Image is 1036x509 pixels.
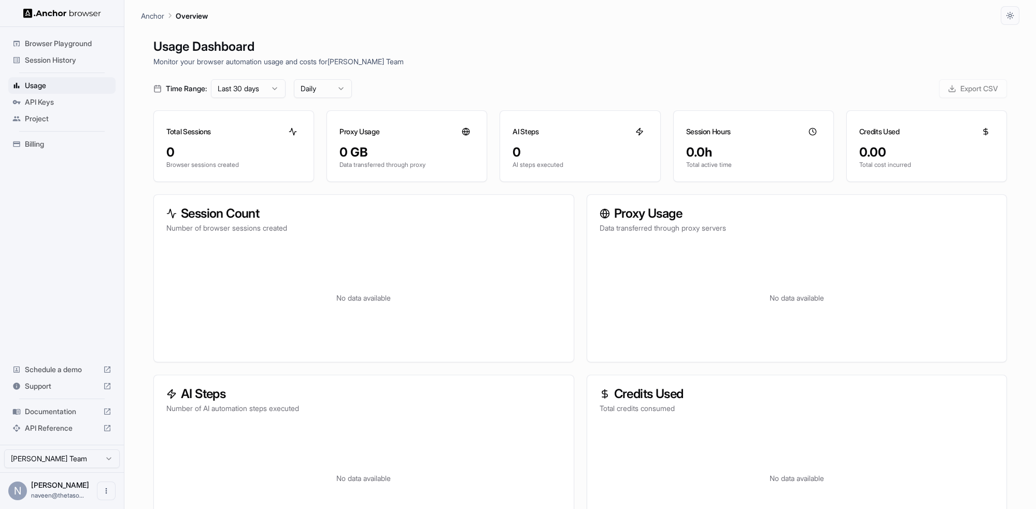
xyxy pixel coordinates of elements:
[686,161,821,169] p: Total active time
[97,482,116,500] button: Open menu
[8,403,116,420] div: Documentation
[8,35,116,52] div: Browser Playground
[25,114,111,124] span: Project
[8,361,116,378] div: Schedule a demo
[153,56,1007,67] p: Monitor your browser automation usage and costs for [PERSON_NAME] Team
[686,126,731,137] h3: Session Hours
[166,246,561,349] div: No data available
[166,83,207,94] span: Time Range:
[25,423,99,433] span: API Reference
[8,420,116,436] div: API Reference
[25,38,111,49] span: Browser Playground
[513,144,647,161] div: 0
[513,161,647,169] p: AI steps executed
[25,381,99,391] span: Support
[600,246,995,349] div: No data available
[339,144,474,161] div: 0 GB
[166,207,561,220] h3: Session Count
[8,136,116,152] div: Billing
[25,406,99,417] span: Documentation
[600,388,995,400] h3: Credits Used
[23,8,101,18] img: Anchor Logo
[8,110,116,127] div: Project
[8,378,116,394] div: Support
[600,403,995,414] p: Total credits consumed
[141,10,208,21] nav: breadcrumb
[166,403,561,414] p: Number of AI automation steps executed
[8,77,116,94] div: Usage
[141,10,164,21] p: Anchor
[859,126,900,137] h3: Credits Used
[166,144,301,161] div: 0
[166,223,561,233] p: Number of browser sessions created
[166,126,211,137] h3: Total Sessions
[31,480,89,489] span: Naveen Ramasamy
[859,161,994,169] p: Total cost incurred
[31,491,84,499] span: naveen@thetasoftware.ai
[25,80,111,91] span: Usage
[176,10,208,21] p: Overview
[166,388,561,400] h3: AI Steps
[859,144,994,161] div: 0.00
[25,139,111,149] span: Billing
[166,161,301,169] p: Browser sessions created
[513,126,538,137] h3: AI Steps
[25,97,111,107] span: API Keys
[25,55,111,65] span: Session History
[686,144,821,161] div: 0.0h
[153,37,1007,56] h1: Usage Dashboard
[25,364,99,375] span: Schedule a demo
[8,94,116,110] div: API Keys
[339,126,379,137] h3: Proxy Usage
[8,482,27,500] div: N
[600,207,995,220] h3: Proxy Usage
[8,52,116,68] div: Session History
[339,161,474,169] p: Data transferred through proxy
[600,223,995,233] p: Data transferred through proxy servers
